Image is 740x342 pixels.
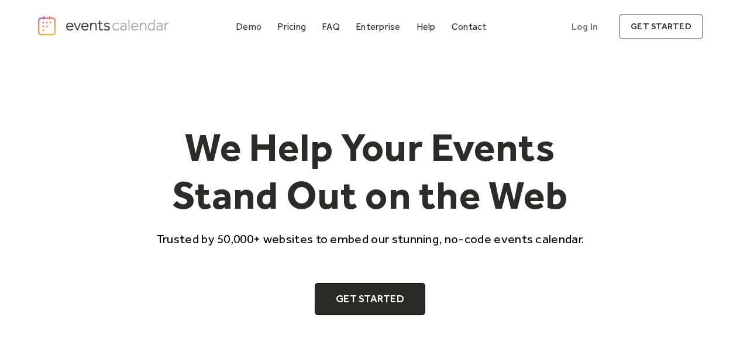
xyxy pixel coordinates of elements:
a: Enterprise [351,19,405,34]
a: Log In [560,14,610,39]
div: Demo [236,23,261,30]
a: Get Started [315,283,425,316]
a: FAQ [317,19,345,34]
p: Trusted by 50,000+ websites to embed our stunning, no-code events calendar. [146,230,595,247]
div: Pricing [277,23,306,30]
h1: We Help Your Events Stand Out on the Web [146,123,595,219]
a: Pricing [273,19,311,34]
a: get started [619,14,703,39]
div: Contact [452,23,487,30]
div: Enterprise [356,23,400,30]
a: Contact [447,19,491,34]
div: FAQ [322,23,340,30]
a: Help [412,19,440,34]
a: Demo [231,19,266,34]
div: Help [417,23,436,30]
